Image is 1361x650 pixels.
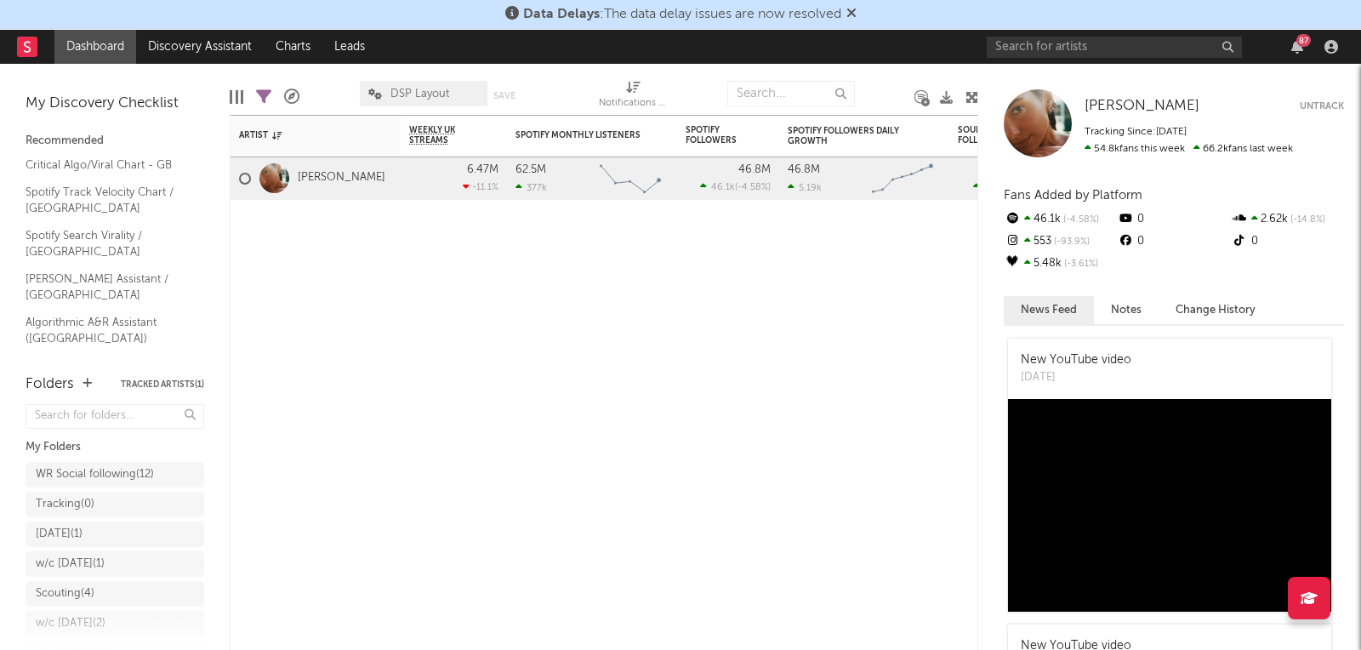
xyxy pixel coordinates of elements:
[1300,98,1344,115] button: Untrack
[256,72,271,122] div: Filters(1 of 1)
[515,182,547,193] div: 377k
[1085,98,1199,115] a: [PERSON_NAME]
[1021,351,1131,369] div: New YouTube video
[36,494,94,515] div: Tracking ( 0 )
[284,72,299,122] div: A&R Pipeline
[230,72,243,122] div: Edit Columns
[1085,99,1199,113] span: [PERSON_NAME]
[26,462,204,487] a: WR Social following(12)
[788,126,915,146] div: Spotify Followers Daily Growth
[958,125,1017,145] div: SoundCloud Followers
[26,581,204,607] a: Scouting(4)
[36,584,94,604] div: Scouting ( 4 )
[515,130,643,140] div: Spotify Monthly Listeners
[322,30,377,64] a: Leads
[264,30,322,64] a: Charts
[727,81,855,106] input: Search...
[592,157,669,200] svg: Chart title
[788,182,822,193] div: 5.19k
[409,125,473,145] span: Weekly UK Streams
[26,437,204,458] div: My Folders
[298,171,385,185] a: [PERSON_NAME]
[973,181,1043,192] div: ( )
[711,183,735,192] span: 46.1k
[26,404,204,429] input: Search for folders...
[36,554,105,574] div: w/c [DATE] ( 1 )
[1062,259,1098,269] span: -3.61 %
[390,88,449,100] span: DSP Layout
[26,611,204,636] a: w/c [DATE](2)
[26,226,187,261] a: Spotify Search Virality / [GEOGRAPHIC_DATA]
[864,157,941,200] svg: Chart title
[1004,296,1094,324] button: News Feed
[36,465,154,485] div: WR Social following ( 12 )
[26,131,204,151] div: Recommended
[1004,208,1117,231] div: 46.1k
[1231,208,1344,231] div: 2.62k
[1085,127,1187,137] span: Tracking Since: [DATE]
[26,492,204,517] a: Tracking(0)
[1004,231,1117,253] div: 553
[1004,253,1117,275] div: 5.48k
[788,164,820,175] div: 46.8M
[54,30,136,64] a: Dashboard
[1159,296,1273,324] button: Change History
[1291,40,1303,54] button: 87
[121,380,204,389] button: Tracked Artists(1)
[987,37,1242,58] input: Search for artists
[1288,215,1325,225] span: -14.8 %
[1061,215,1099,225] span: -4.58 %
[1117,208,1230,231] div: 0
[846,8,857,21] span: Dismiss
[1117,231,1230,253] div: 0
[136,30,264,64] a: Discovery Assistant
[26,156,187,174] a: Critical Algo/Viral Chart - GB
[1004,189,1142,202] span: Fans Added by Platform
[737,183,768,192] span: -4.58 %
[738,164,771,175] div: 46.8M
[1085,144,1185,154] span: 54.8k fans this week
[599,72,667,122] div: Notifications (Artist)
[467,164,498,175] div: 6.47M
[1296,34,1311,47] div: 87
[26,270,187,305] a: [PERSON_NAME] Assistant / [GEOGRAPHIC_DATA]
[26,374,74,395] div: Folders
[36,524,83,545] div: [DATE] ( 1 )
[239,130,367,140] div: Artist
[493,91,515,100] button: Save
[1231,231,1344,253] div: 0
[515,164,546,175] div: 62.5M
[36,613,105,634] div: w/c [DATE] ( 2 )
[1021,369,1131,386] div: [DATE]
[700,181,771,192] div: ( )
[599,94,667,114] div: Notifications (Artist)
[523,8,841,21] span: : The data delay issues are now resolved
[686,125,745,145] div: Spotify Followers
[463,181,498,192] div: -11.1 %
[26,94,204,114] div: My Discovery Checklist
[523,8,600,21] span: Data Delays
[1085,144,1293,154] span: 66.2k fans last week
[1094,296,1159,324] button: Notes
[26,522,204,547] a: [DATE](1)
[1051,237,1090,247] span: -93.9 %
[26,313,187,348] a: Algorithmic A&R Assistant ([GEOGRAPHIC_DATA])
[26,551,204,577] a: w/c [DATE](1)
[26,183,187,218] a: Spotify Track Velocity Chart / [GEOGRAPHIC_DATA]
